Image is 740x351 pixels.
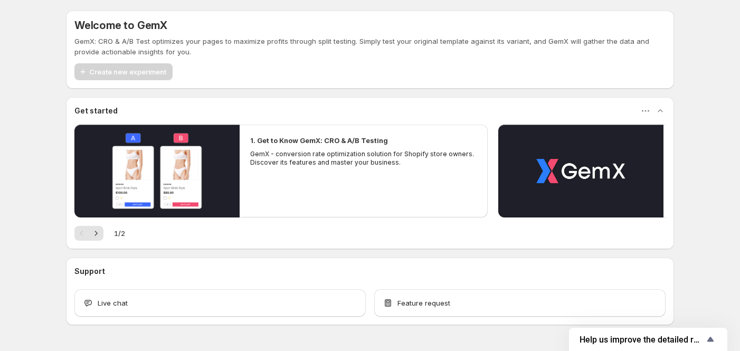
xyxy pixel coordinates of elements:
[89,226,103,241] button: Next
[74,125,240,217] button: Play video
[98,298,128,308] span: Live chat
[74,266,105,277] h3: Support
[74,19,167,32] h5: Welcome to GemX
[580,333,717,346] button: Show survey - Help us improve the detailed report for A/B campaigns
[74,226,103,241] nav: Pagination
[74,36,666,57] p: GemX: CRO & A/B Test optimizes your pages to maximize profits through split testing. Simply test ...
[580,335,704,345] span: Help us improve the detailed report for A/B campaigns
[74,106,118,116] h3: Get started
[114,228,125,239] span: 1 / 2
[498,125,663,217] button: Play video
[250,150,477,167] p: GemX - conversion rate optimization solution for Shopify store owners. Discover its features and ...
[250,135,388,146] h2: 1. Get to Know GemX: CRO & A/B Testing
[397,298,450,308] span: Feature request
